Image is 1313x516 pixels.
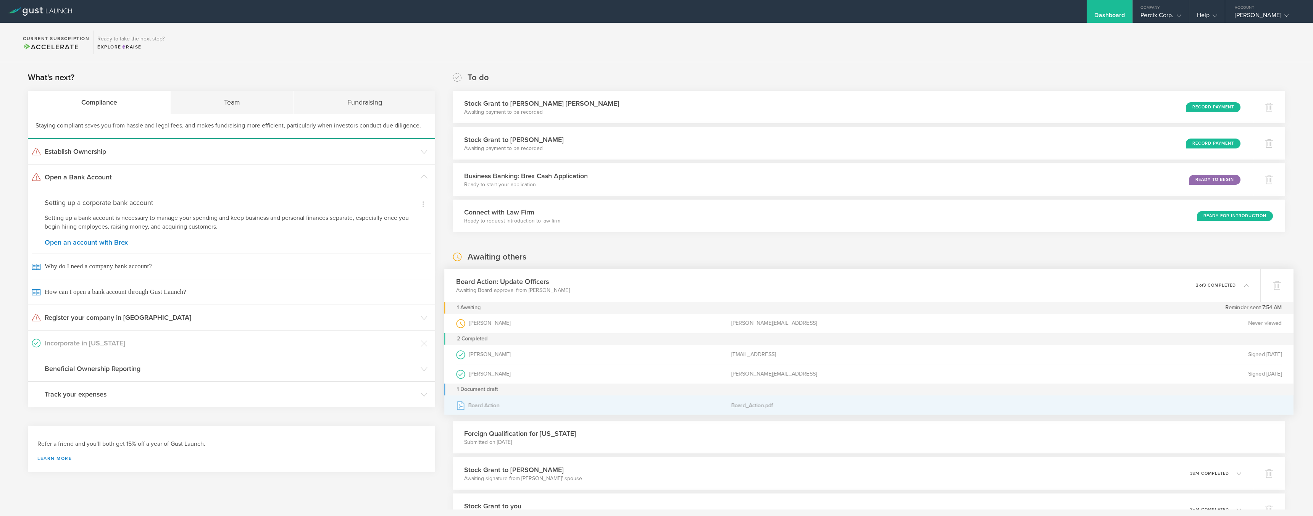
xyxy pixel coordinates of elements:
em: of [1193,471,1197,476]
div: Fundraising [294,91,435,114]
div: Ready to Begin [1189,175,1240,185]
p: Ready to start your application [464,181,588,189]
h3: Open a Bank Account [45,172,417,182]
div: [PERSON_NAME] [456,364,731,384]
p: Awaiting signature from [PERSON_NAME]’ spouse [464,475,582,482]
div: Dashboard [1094,11,1125,23]
h2: Awaiting others [468,252,526,263]
p: Ready to request introduction to law firm [464,217,560,225]
div: Board Action [456,396,731,415]
iframe: Chat Widget [1275,479,1313,516]
p: 3 4 completed [1190,471,1229,476]
h3: Refer a friend and you'll both get 15% off a year of Gust Launch. [37,440,426,448]
h2: Current Subscription [23,36,89,41]
a: Learn more [37,456,426,461]
div: [PERSON_NAME] [456,345,731,364]
h4: Setting up a corporate bank account [45,198,418,208]
span: How can I open a bank account through Gust Launch? [32,279,431,305]
span: Reminder sent 7:54 AM [1225,302,1282,314]
div: Stock Grant to [PERSON_NAME] [PERSON_NAME]Awaiting payment to be recordedRecord Payment [453,91,1253,123]
h3: Track your expenses [45,389,417,399]
h3: Connect with Law Firm [464,207,560,217]
h3: Stock Grant to [PERSON_NAME] [464,465,582,475]
h2: To do [468,72,489,83]
h3: Business Banking: Brex Cash Application [464,171,588,181]
a: How can I open a bank account through Gust Launch? [28,279,435,305]
h3: Establish Ownership [45,147,417,156]
p: 3 4 completed [1190,508,1229,512]
em: of [1199,283,1203,288]
div: Help [1197,11,1217,23]
div: Record Payment [1186,139,1240,148]
div: Never viewed [1007,314,1282,333]
h3: Foreign Qualification for [US_STATE] [464,429,576,439]
div: Explore [97,44,165,50]
span: Raise [121,44,142,50]
div: Signed [DATE] [1007,345,1282,364]
div: 2 Completed [445,333,1294,345]
div: Ready to take the next step?ExploreRaise [93,31,168,54]
h3: Incorporate in [US_STATE] [45,338,417,348]
p: Submitted on [DATE] [464,439,576,446]
div: Business Banking: Brex Cash ApplicationReady to start your applicationReady to Begin [453,163,1253,196]
a: Open an account with Brex [45,239,418,246]
h3: Ready to take the next step? [97,36,165,42]
h3: Stock Grant to [PERSON_NAME] [464,135,564,145]
div: 1 Awaiting [457,302,481,314]
span: Accelerate [23,43,79,51]
p: Awaiting payment to be recorded [464,108,619,116]
h3: Beneficial Ownership Reporting [45,364,417,374]
span: Why do I need a company bank account? [32,253,431,279]
div: [PERSON_NAME][EMAIL_ADDRESS] [731,314,1007,333]
a: Why do I need a company bank account? [28,253,435,279]
div: Stock Grant to [PERSON_NAME]Awaiting payment to be recordedRecord Payment [453,127,1253,160]
div: Team [171,91,294,114]
div: [EMAIL_ADDRESS] [731,345,1007,364]
div: [PERSON_NAME] [456,314,731,333]
h2: What's next? [28,72,74,83]
p: 2 3 completed [1196,283,1236,287]
h3: Stock Grant to you [464,501,551,511]
div: Ready for Introduction [1197,211,1273,221]
div: Record Payment [1186,102,1240,112]
div: [PERSON_NAME] [1235,11,1300,23]
div: Board_Action.pdf [731,396,1007,415]
em: of [1193,507,1197,512]
div: [PERSON_NAME][EMAIL_ADDRESS] [731,364,1007,384]
p: Setting up a bank account is necessary to manage your spending and keep business and personal fin... [45,214,418,231]
div: Signed [DATE] [1007,364,1282,384]
div: Connect with Law FirmReady to request introduction to law firmReady for Introduction [453,200,1285,232]
div: 1 Document draft [445,384,1294,395]
h3: Board Action: Update Officers [456,276,570,287]
p: Awaiting Board approval from [PERSON_NAME] [456,287,570,294]
div: Percix Corp. [1140,11,1181,23]
h3: Register your company in [GEOGRAPHIC_DATA] [45,313,417,322]
div: Staying compliant saves you from hassle and legal fees, and makes fundraising more efficient, par... [28,114,435,139]
h3: Stock Grant to [PERSON_NAME] [PERSON_NAME] [464,98,619,108]
p: Awaiting payment to be recorded [464,145,564,152]
div: Compliance [28,91,171,114]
